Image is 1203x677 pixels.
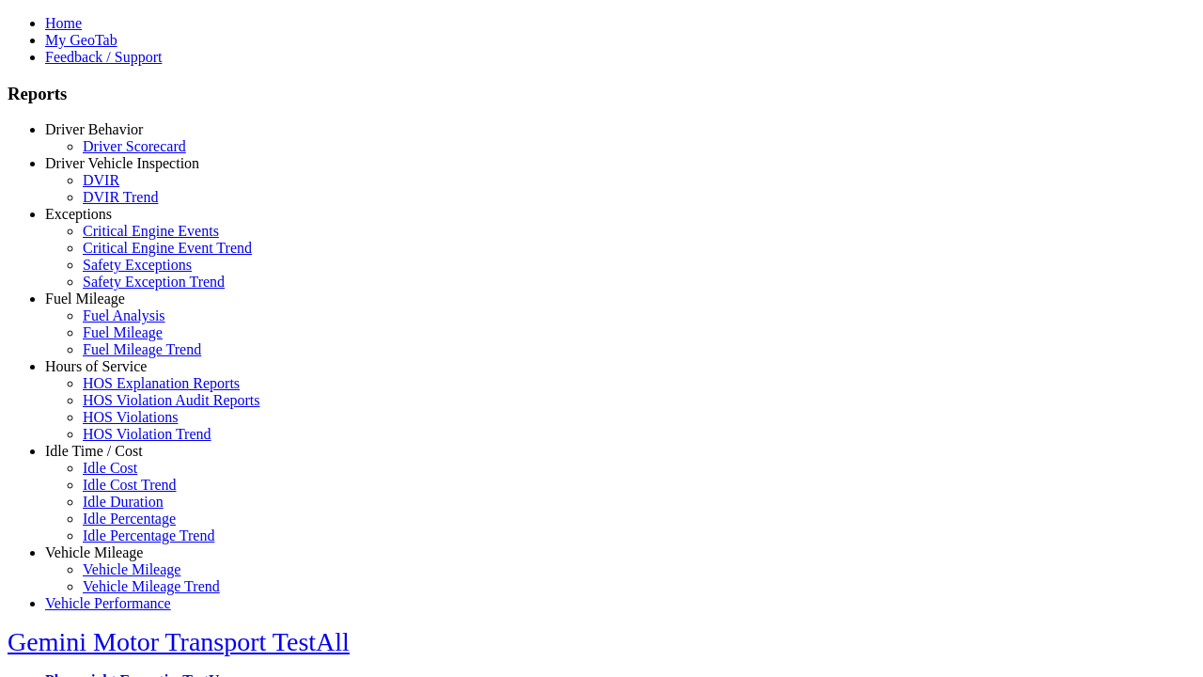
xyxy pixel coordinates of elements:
[83,409,178,425] a: HOS Violations
[83,477,177,493] a: Idle Cost Trend
[83,324,163,340] a: Fuel Mileage
[45,155,199,171] a: Driver Vehicle Inspection
[45,206,112,222] a: Exceptions
[83,307,165,323] a: Fuel Analysis
[83,460,137,476] a: Idle Cost
[45,595,171,611] a: Vehicle Performance
[83,511,176,527] a: Idle Percentage
[45,443,143,459] a: Idle Time / Cost
[83,274,225,290] a: Safety Exception Trend
[83,527,214,543] a: Idle Percentage Trend
[83,578,220,594] a: Vehicle Mileage Trend
[83,392,260,408] a: HOS Violation Audit Reports
[45,358,147,374] a: Hours of Service
[83,341,201,357] a: Fuel Mileage Trend
[83,240,252,256] a: Critical Engine Event Trend
[45,32,117,48] a: My GeoTab
[83,375,240,391] a: HOS Explanation Reports
[45,121,143,137] a: Driver Behavior
[83,189,158,205] a: DVIR Trend
[83,138,186,154] a: Driver Scorecard
[45,291,125,307] a: Fuel Mileage
[83,223,219,239] a: Critical Engine Events
[83,257,192,273] a: Safety Exceptions
[8,84,1195,104] h3: Reports
[45,15,82,31] a: Home
[83,494,164,510] a: Idle Duration
[8,627,350,656] a: Gemini Motor Transport TestAll
[83,172,119,188] a: DVIR
[83,561,180,577] a: Vehicle Mileage
[83,426,211,442] a: HOS Violation Trend
[45,544,143,560] a: Vehicle Mileage
[45,49,162,65] a: Feedback / Support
